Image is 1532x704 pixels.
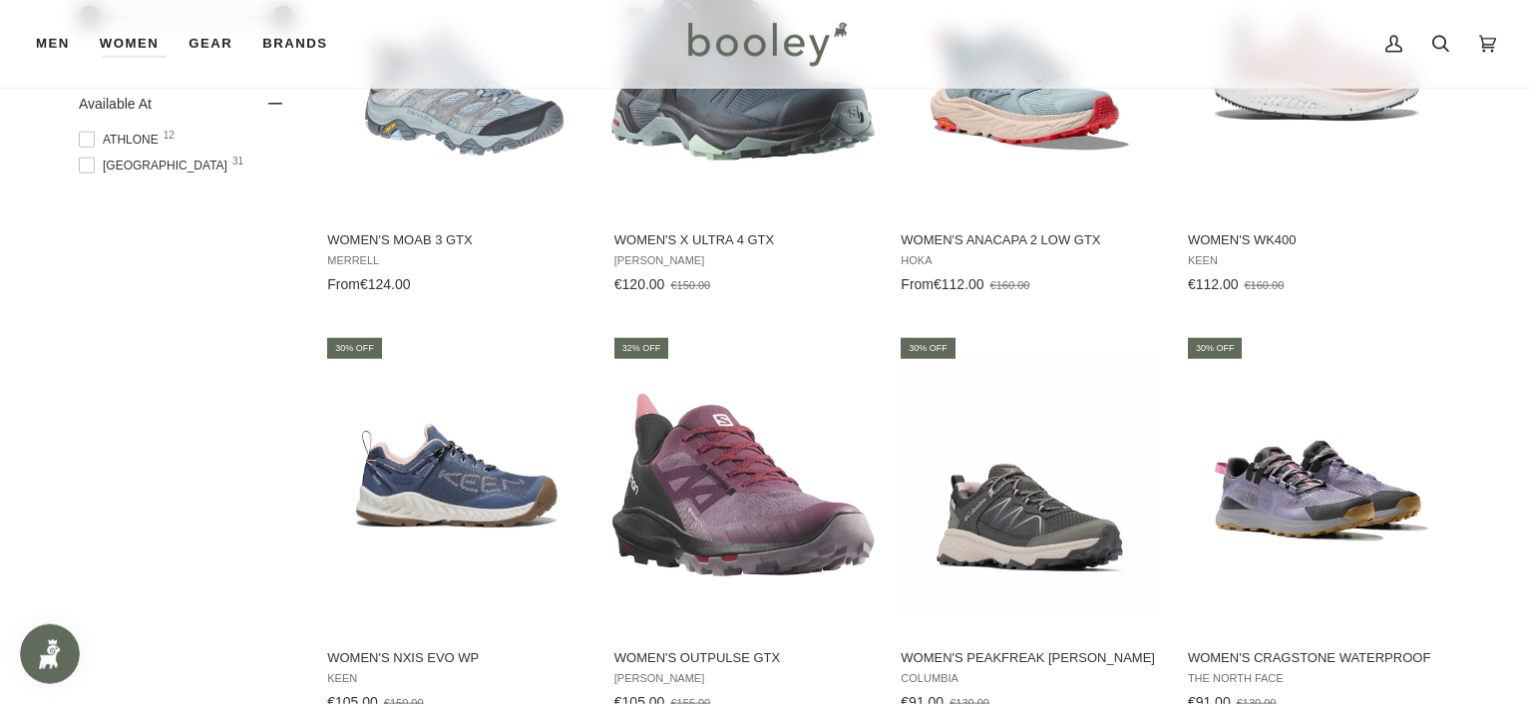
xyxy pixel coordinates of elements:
span: [GEOGRAPHIC_DATA] [79,157,233,175]
span: Women [100,34,159,54]
span: [PERSON_NAME] [614,254,873,267]
span: Athlone [79,131,165,149]
span: 12 [164,131,175,141]
span: Columbia [901,672,1159,685]
span: [PERSON_NAME] [614,672,873,685]
img: Booley [679,15,854,73]
span: Hoka [901,254,1159,267]
span: €150.00 [670,279,710,291]
span: €160.00 [1244,279,1284,291]
span: The North Face [1188,672,1446,685]
span: €124.00 [360,276,411,292]
span: Women's Moab 3 GTX [327,231,585,249]
span: Keen [327,672,585,685]
span: Keen [1188,254,1446,267]
span: €112.00 [1188,276,1239,292]
div: 30% off [901,338,956,359]
span: Women's Peakfreak [PERSON_NAME] [901,649,1159,667]
span: Women's Cragstone Waterproof [1188,649,1446,667]
div: 30% off [1188,338,1243,359]
img: Salomon Women's OUTPulse GTX Tulipwood / Black / Poppy Red - Booley Galway [611,353,876,617]
span: €112.00 [934,276,984,292]
span: €120.00 [614,276,665,292]
div: 32% off [614,338,669,359]
span: From [327,276,360,292]
span: From [901,276,934,292]
span: Men [36,34,70,54]
span: Merrell [327,254,585,267]
div: 30% off [327,338,382,359]
span: Women's WK400 [1188,231,1446,249]
span: Available At [79,96,152,112]
span: Women's X Ultra 4 GTX [614,231,873,249]
span: Women's Anacapa 2 Low GTX [901,231,1159,249]
span: Gear [189,34,232,54]
span: Brands [262,34,327,54]
img: The North Face Women's Cragstone Waterproof Lunar Slate / Asphalt - Booley Galway [1185,353,1449,617]
span: Women's OUTPulse GTX [614,649,873,667]
span: €160.00 [990,279,1030,291]
span: Women's NXIS EVO WP [327,649,585,667]
span: 31 [232,157,243,167]
img: Columbia Women's Peakfreak Rush Outdry Grill / Vapor - Booley Galway [898,353,1162,617]
iframe: Button to open loyalty program pop-up [20,624,80,684]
